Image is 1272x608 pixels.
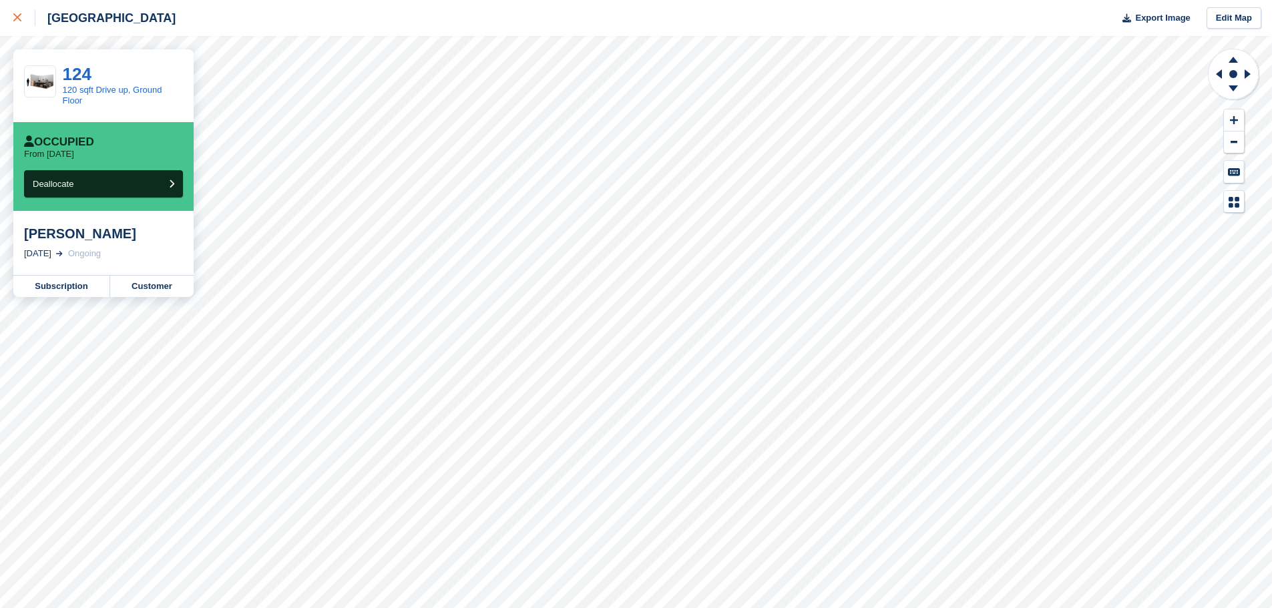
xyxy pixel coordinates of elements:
[35,10,176,26] div: [GEOGRAPHIC_DATA]
[68,247,101,260] div: Ongoing
[24,226,183,242] div: [PERSON_NAME]
[1207,7,1261,29] a: Edit Map
[63,85,162,105] a: 120 sqft Drive up, Ground Floor
[1224,191,1244,213] button: Map Legend
[110,276,194,297] a: Customer
[24,170,183,198] button: Deallocate
[33,179,73,189] span: Deallocate
[63,64,91,84] a: 124
[1224,109,1244,131] button: Zoom In
[24,135,94,149] div: Occupied
[24,149,74,160] p: From [DATE]
[1224,161,1244,183] button: Keyboard Shortcuts
[1224,131,1244,154] button: Zoom Out
[13,276,110,297] a: Subscription
[56,251,63,256] img: arrow-right-light-icn-cde0832a797a2874e46488d9cf13f60e5c3a73dbe684e267c42b8395dfbc2abf.svg
[25,70,55,93] img: 125-sqft-unit%20-%20no%20dims.jpg
[24,247,51,260] div: [DATE]
[1114,7,1191,29] button: Export Image
[1135,11,1190,25] span: Export Image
